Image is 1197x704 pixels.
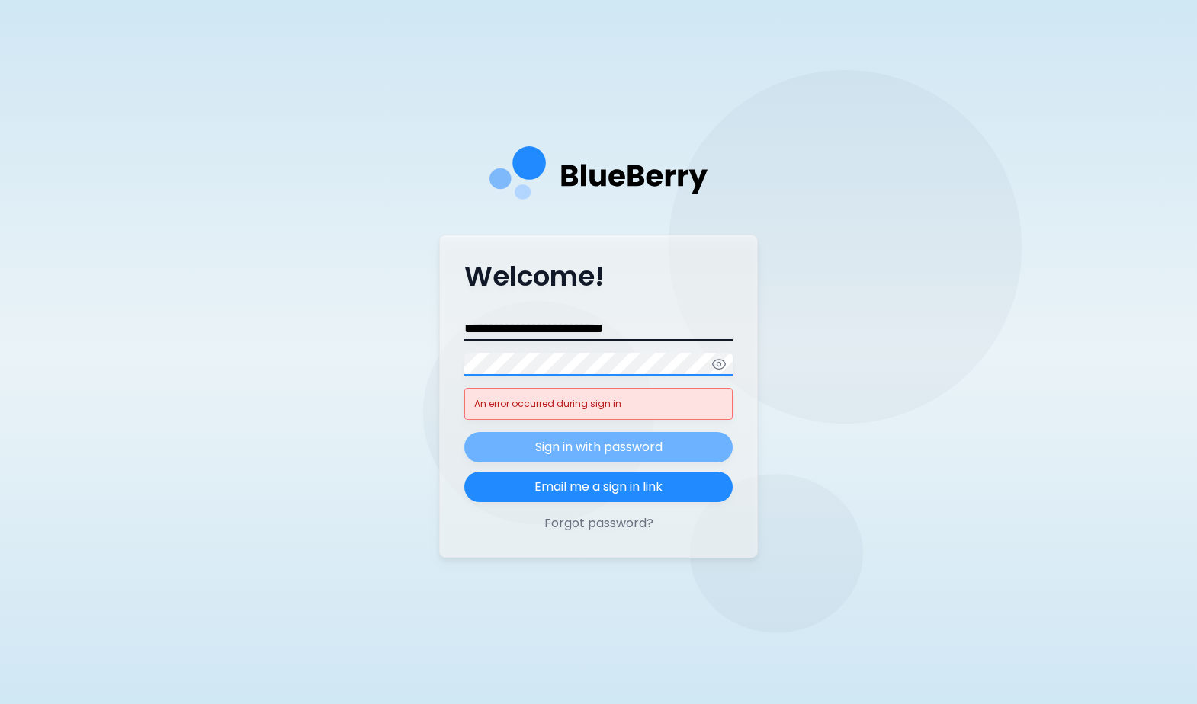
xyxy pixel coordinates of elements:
p: Welcome! [464,260,733,293]
button: Email me a sign in link [464,472,733,502]
button: Sign in with password [464,432,733,462]
img: company logo [489,146,708,210]
button: Forgot password? [464,514,733,533]
p: Sign in with password [535,438,663,456]
div: An error occurred during sign in [464,388,733,420]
